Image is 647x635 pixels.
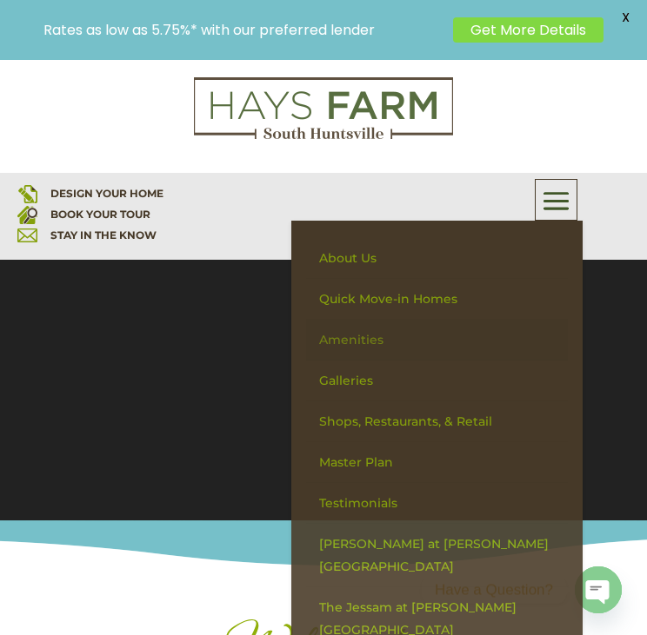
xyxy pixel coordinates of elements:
a: Galleries [306,360,568,401]
a: DESIGN YOUR HOME [50,187,163,200]
img: Logo [194,77,453,140]
a: BOOK YOUR TOUR [50,208,150,221]
a: Master Plan [306,442,568,483]
p: Rates as low as 5.75%* with our preferred lender [43,22,444,38]
a: Get More Details [453,17,604,43]
a: hays farm homes huntsville development [194,128,453,143]
a: Quick Move-in Homes [306,279,568,320]
a: Amenities [306,320,568,360]
a: Shops, Restaurants, & Retail [306,401,568,442]
a: [PERSON_NAME] at [PERSON_NAME][GEOGRAPHIC_DATA] [306,524,568,587]
a: Testimonials [306,483,568,524]
span: X [612,4,638,30]
img: design your home [17,183,37,203]
a: About Us [306,238,568,279]
img: book your home tour [17,204,37,224]
a: STAY IN THE KNOW [50,228,157,241]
